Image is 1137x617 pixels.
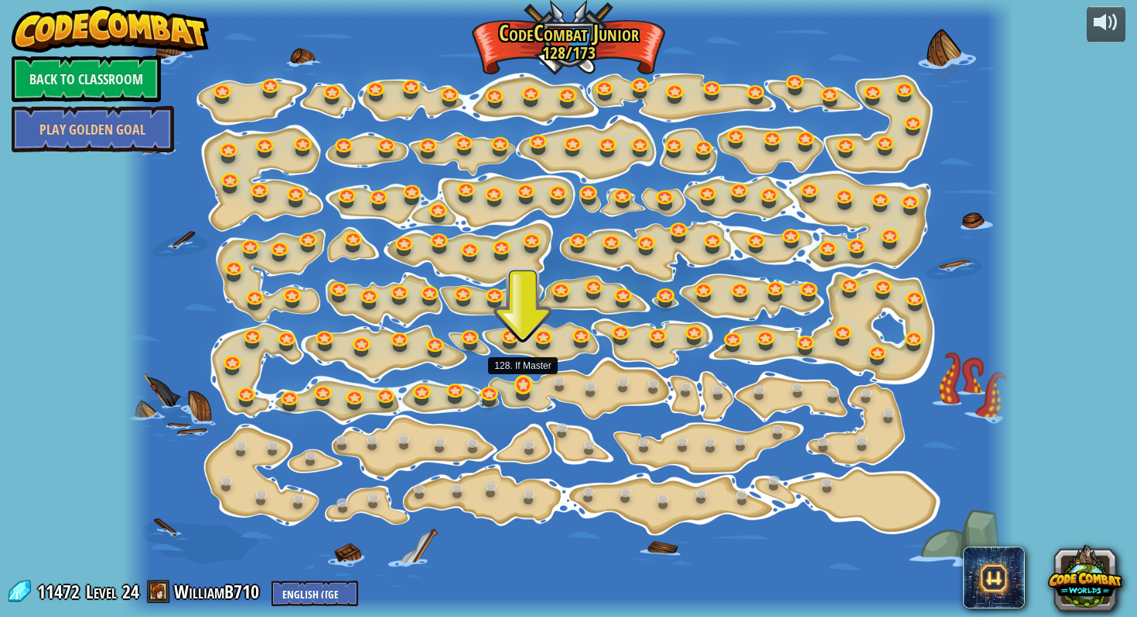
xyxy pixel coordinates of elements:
[1087,6,1125,43] button: Adjust volume
[12,6,210,53] img: CodeCombat - Learn how to code by playing a game
[12,56,161,102] a: Back to Classroom
[174,579,264,604] a: WilliamB710
[37,579,84,604] span: 11472
[86,579,117,605] span: Level
[12,106,174,152] a: Play Golden Goal
[122,579,139,604] span: 24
